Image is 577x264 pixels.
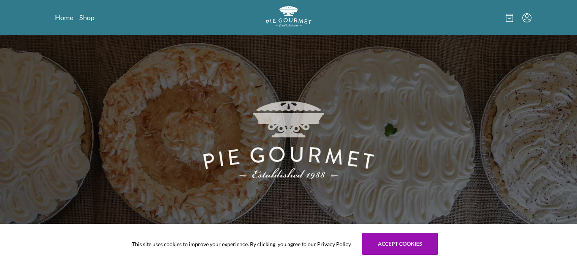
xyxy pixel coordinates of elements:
[266,6,311,29] a: Logo
[362,233,438,255] button: Accept cookies
[55,13,73,22] a: Home
[522,13,531,22] button: Menu
[266,6,311,27] img: logo
[132,240,352,248] span: This site uses cookies to improve your experience. By clicking, you agree to our Privacy Policy.
[79,13,94,22] a: Shop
